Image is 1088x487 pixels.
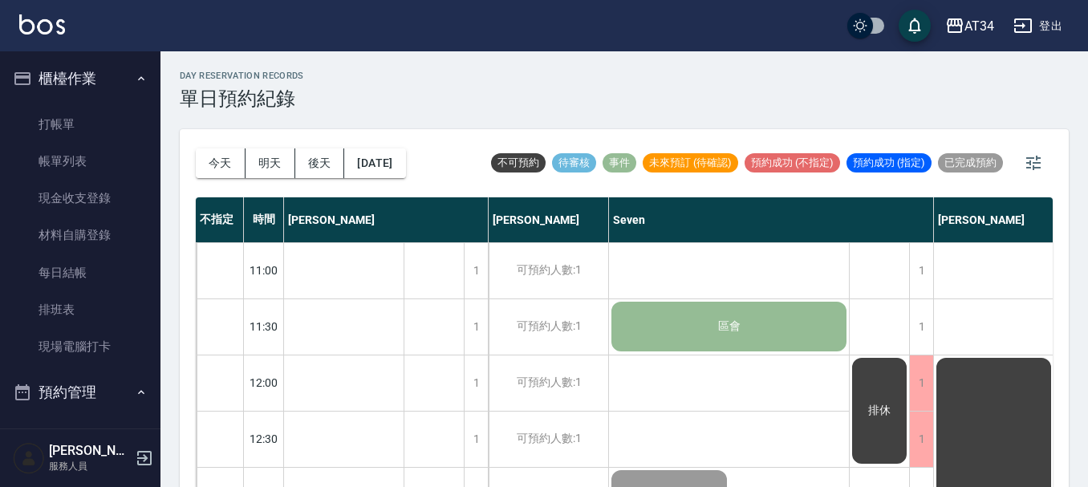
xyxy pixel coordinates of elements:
button: 櫃檯作業 [6,58,154,99]
div: 1 [464,243,488,298]
div: 12:30 [244,411,284,467]
a: 打帳單 [6,106,154,143]
div: 可預約人數:1 [489,355,608,411]
div: 12:00 [244,355,284,411]
h3: 單日預約紀錄 [180,87,304,110]
div: Seven [609,197,934,242]
span: 排休 [865,404,894,418]
h5: [PERSON_NAME] [49,443,131,459]
button: save [899,10,931,42]
button: 明天 [246,148,295,178]
a: 預約管理 [6,420,154,457]
div: 1 [909,412,933,467]
a: 帳單列表 [6,143,154,180]
div: 11:00 [244,242,284,298]
div: [PERSON_NAME] [489,197,609,242]
div: 1 [464,299,488,355]
h2: day Reservation records [180,71,304,81]
span: 預約成功 (不指定) [745,156,840,170]
div: 不指定 [196,197,244,242]
button: 預約管理 [6,371,154,413]
div: 1 [464,355,488,411]
a: 每日結帳 [6,254,154,291]
a: 現場電腦打卡 [6,328,154,365]
div: 1 [909,243,933,298]
div: 11:30 [244,298,284,355]
a: 排班表 [6,291,154,328]
button: 後天 [295,148,345,178]
img: Person [13,442,45,474]
div: AT34 [964,16,994,36]
button: [DATE] [344,148,405,178]
span: 區會 [715,319,744,334]
div: 1 [464,412,488,467]
span: 未來預訂 (待確認) [643,156,738,170]
p: 服務人員 [49,459,131,473]
span: 事件 [603,156,636,170]
div: 可預約人數:1 [489,412,608,467]
a: 現金收支登錄 [6,180,154,217]
button: 今天 [196,148,246,178]
span: 預約成功 (指定) [846,156,932,170]
div: [PERSON_NAME] [934,197,1078,242]
div: 可預約人數:1 [489,243,608,298]
div: [PERSON_NAME] [284,197,489,242]
div: 時間 [244,197,284,242]
a: 材料自購登錄 [6,217,154,254]
img: Logo [19,14,65,34]
span: 已完成預約 [938,156,1003,170]
div: 1 [909,355,933,411]
span: 待審核 [552,156,596,170]
span: 不可預約 [491,156,546,170]
div: 1 [909,299,933,355]
button: AT34 [939,10,1001,43]
div: 可預約人數:1 [489,299,608,355]
button: 登出 [1007,11,1069,41]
